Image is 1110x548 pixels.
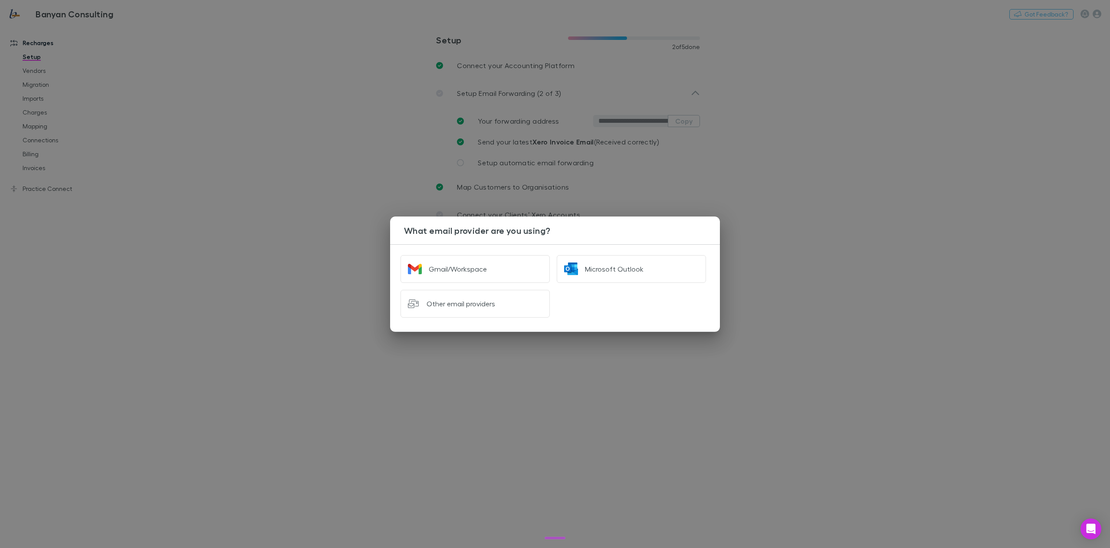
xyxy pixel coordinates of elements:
[427,299,495,308] div: Other email providers
[408,262,422,276] img: Gmail/Workspace's Logo
[401,255,550,283] button: Gmail/Workspace
[401,290,550,318] button: Other email providers
[1080,518,1101,539] div: Open Intercom Messenger
[404,225,720,236] h3: What email provider are you using?
[564,262,578,276] img: Microsoft Outlook's Logo
[429,265,487,273] div: Gmail/Workspace
[585,265,644,273] div: Microsoft Outlook
[557,255,706,283] button: Microsoft Outlook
